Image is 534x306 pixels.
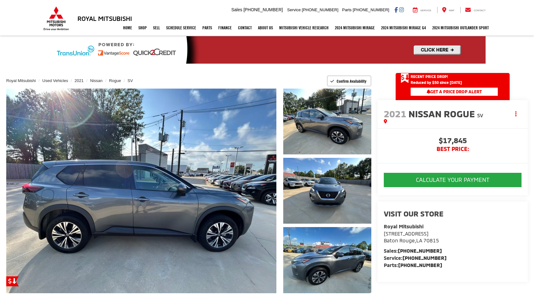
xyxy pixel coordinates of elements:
[235,20,255,36] a: Contact
[408,7,436,13] a: Service
[283,89,371,154] a: Expand Photo 1
[378,20,429,36] a: 2024 Mitsubishi Mirage G4
[75,78,84,83] a: 2021
[3,88,279,294] img: 2021 Nissan Rogue SV
[511,108,522,119] button: Actions
[287,7,301,12] span: Service
[477,112,483,118] span: SV
[384,137,522,146] span: $17,845
[332,20,378,36] a: 2024 Mitsubishi Mirage
[384,237,415,243] span: Baton Rouge
[77,15,132,22] h3: Royal Mitsubishi
[302,7,339,12] span: [PHONE_NUMBER]
[403,255,447,261] a: [PHONE_NUMBER]
[282,226,372,294] img: 2021 Nissan Rogue SV
[408,108,477,119] span: Nissan Rogue
[384,173,522,187] button: CALCULATE YOUR PAYMENT
[6,276,19,286] a: Get Price Drop Alert
[255,20,276,36] a: About Us
[150,20,163,36] a: Sell
[353,7,389,12] span: [PHONE_NUMBER]
[460,7,490,13] a: Contact
[423,237,439,243] span: 70815
[396,73,510,80] a: Get Price Drop Alert Recent Price Drop!
[429,20,492,36] a: 2024 Mitsubishi Outlander SPORT
[384,108,406,119] span: 2021
[6,89,276,293] a: Expand Photo 0
[384,231,428,236] span: [STREET_ADDRESS]
[399,7,404,12] a: Instagram: Click to visit our Instagram page
[42,78,68,83] a: Used Vehicles
[48,36,486,64] img: Quick2Credit
[337,79,366,84] span: Confirm Availability
[474,9,486,12] span: Contact
[398,248,442,254] a: [PHONE_NUMBER]
[327,75,372,86] button: Confirm Availability
[437,7,459,13] a: Map
[342,7,351,12] span: Parts
[416,237,422,243] span: LA
[384,248,442,254] strong: Sales:
[384,210,522,218] h2: Visit our Store
[384,255,447,261] strong: Service:
[120,20,135,36] a: Home
[515,111,517,116] span: dropdown dots
[282,88,372,155] img: 2021 Nissan Rogue SV
[427,89,482,94] span: Get a Price Drop Alert
[244,7,283,12] span: [PHONE_NUMBER]
[411,80,498,85] span: Reduced by $50 since [DATE]
[449,9,454,12] span: Map
[215,20,235,36] a: Finance
[163,20,199,36] a: Schedule Service: Opens in a new tab
[135,20,150,36] a: Shop
[42,6,70,31] img: Mitsubishi
[394,7,398,12] a: Facebook: Click to visit our Facebook page
[420,9,431,12] span: Service
[384,262,442,268] strong: Parts:
[384,223,423,229] strong: Royal Mitsubishi
[384,146,522,152] span: BEST PRICE:
[282,157,372,225] img: 2021 Nissan Rogue SV
[384,237,439,243] span: ,
[199,20,215,36] a: Parts: Opens in a new tab
[398,262,442,268] a: [PHONE_NUMBER]
[276,20,332,36] a: Mitsubishi Vehicle Research
[6,78,36,83] a: Royal Mitsubishi
[283,158,371,224] a: Expand Photo 2
[384,231,439,244] a: [STREET_ADDRESS] Baton Rouge,LA 70815
[127,78,133,83] a: SV
[231,7,242,12] span: Sales
[109,78,121,83] a: Rogue
[411,74,448,79] span: Recent Price Drop!
[90,78,103,83] a: Nissan
[283,227,371,293] a: Expand Photo 3
[401,73,409,84] span: Get Price Drop Alert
